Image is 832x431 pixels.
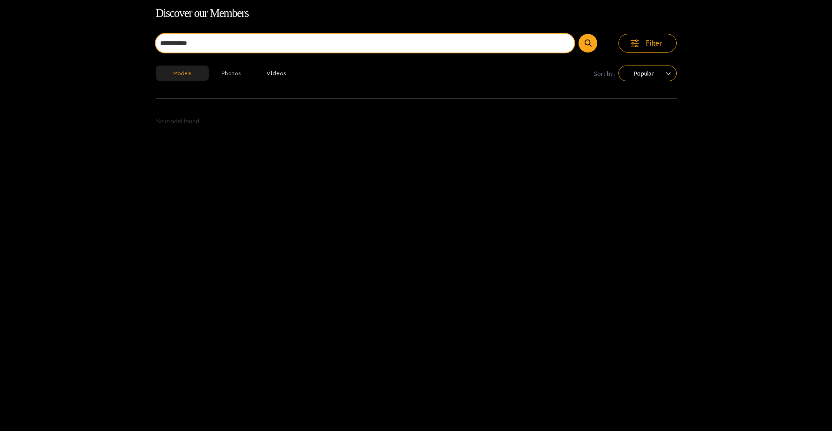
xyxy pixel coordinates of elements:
[625,67,670,80] span: Popular
[209,66,254,81] button: Photos
[156,66,209,81] button: Models
[579,34,597,53] button: Submit Search
[618,66,677,81] div: sort
[594,69,615,79] span: Sort by:
[156,116,677,126] p: No model found.
[156,4,677,23] h1: Discover our Members
[618,34,677,53] button: Filter
[254,66,299,81] button: Videos
[646,38,662,48] span: Filter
